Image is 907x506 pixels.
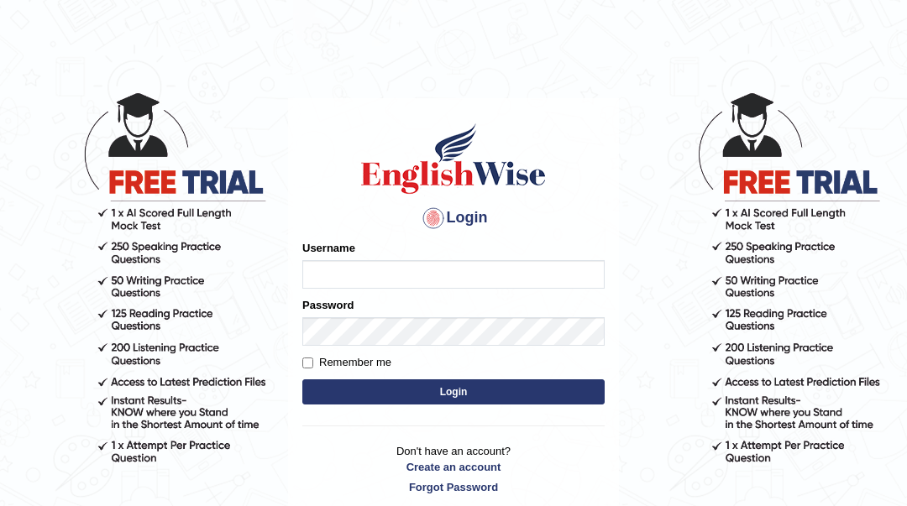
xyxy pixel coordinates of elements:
[302,240,355,256] label: Username
[302,379,605,404] button: Login
[358,121,549,196] img: Logo of English Wise sign in for intelligent practice with AI
[302,443,605,495] p: Don't have an account?
[302,459,605,475] a: Create an account
[302,357,313,368] input: Remember me
[302,479,605,495] a: Forgot Password
[302,354,391,371] label: Remember me
[302,205,605,232] h4: Login
[302,297,354,313] label: Password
